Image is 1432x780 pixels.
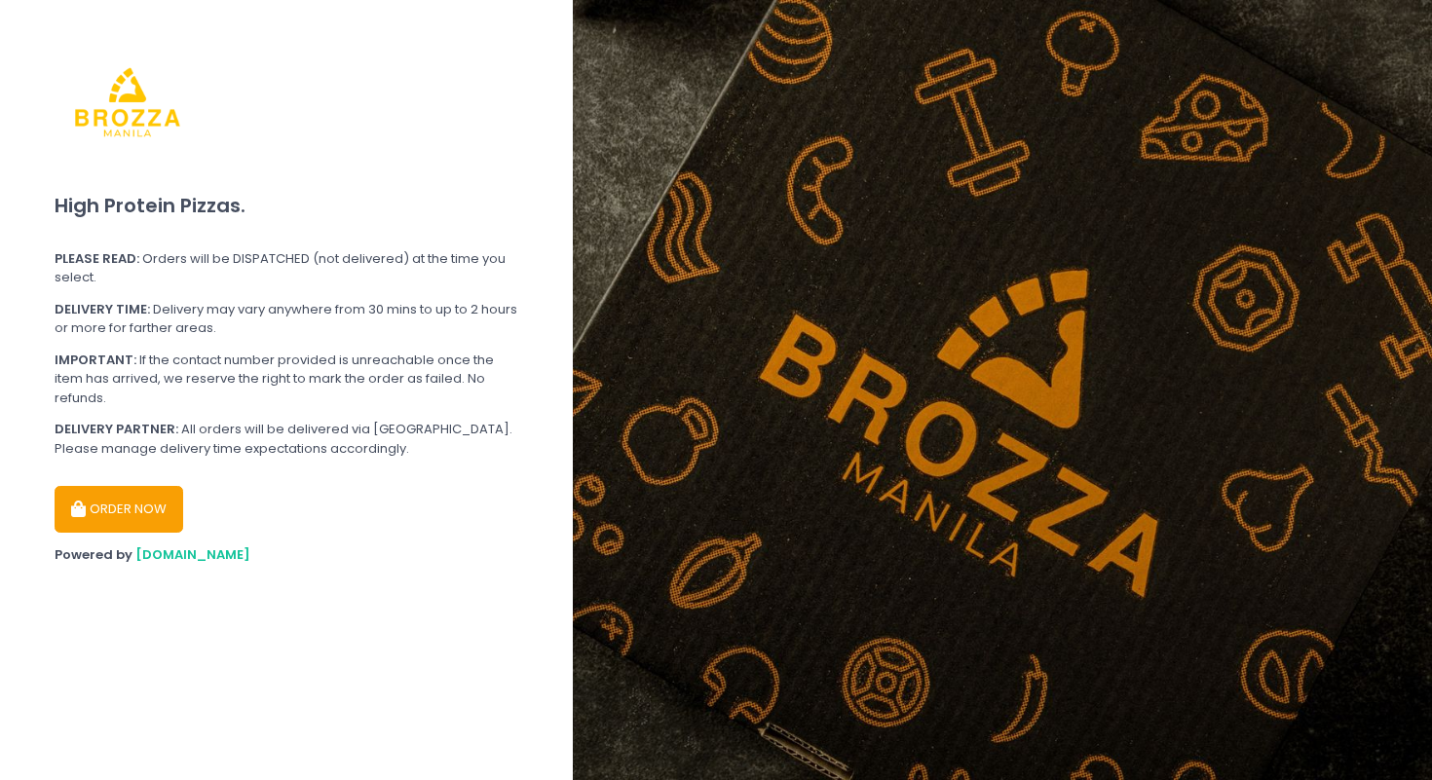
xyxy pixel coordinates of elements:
[135,545,250,564] a: [DOMAIN_NAME]
[55,175,518,237] div: High Protein Pizzas.
[55,486,183,533] button: ORDER NOW
[55,420,178,438] b: DELIVERY PARTNER:
[55,300,150,318] b: DELIVERY TIME:
[55,249,139,268] b: PLEASE READ:
[55,300,518,338] div: Delivery may vary anywhere from 30 mins to up to 2 hours or more for farther areas.
[55,351,136,369] b: IMPORTANT:
[55,29,201,175] img: Brozza Manila
[55,351,518,408] div: If the contact number provided is unreachable once the item has arrived, we reserve the right to ...
[55,545,518,565] div: Powered by
[55,420,518,458] div: All orders will be delivered via [GEOGRAPHIC_DATA]. Please manage delivery time expectations acco...
[55,249,518,287] div: Orders will be DISPATCHED (not delivered) at the time you select.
